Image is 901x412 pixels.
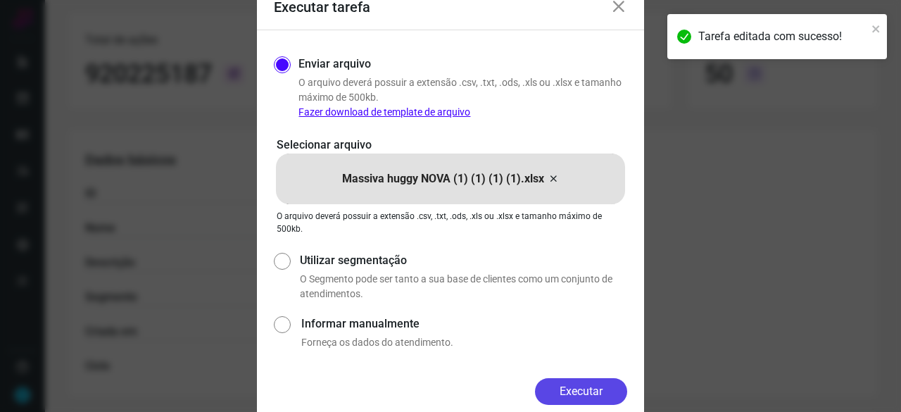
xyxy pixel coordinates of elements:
label: Enviar arquivo [298,56,371,73]
p: O arquivo deverá possuir a extensão .csv, .txt, .ods, .xls ou .xlsx e tamanho máximo de 500kb. [277,210,624,235]
p: Forneça os dados do atendimento. [301,335,627,350]
p: Selecionar arquivo [277,137,624,154]
a: Fazer download de template de arquivo [298,106,470,118]
p: O Segmento pode ser tanto a sua base de clientes como um conjunto de atendimentos. [300,272,627,301]
label: Informar manualmente [301,316,627,332]
button: close [871,20,881,37]
button: Executar [535,378,627,405]
p: O arquivo deverá possuir a extensão .csv, .txt, .ods, .xls ou .xlsx e tamanho máximo de 500kb. [298,75,627,120]
p: Massiva huggy NOVA (1) (1) (1) (1).xlsx [342,170,544,187]
label: Utilizar segmentação [300,252,627,269]
div: Tarefa editada com sucesso! [698,28,867,45]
